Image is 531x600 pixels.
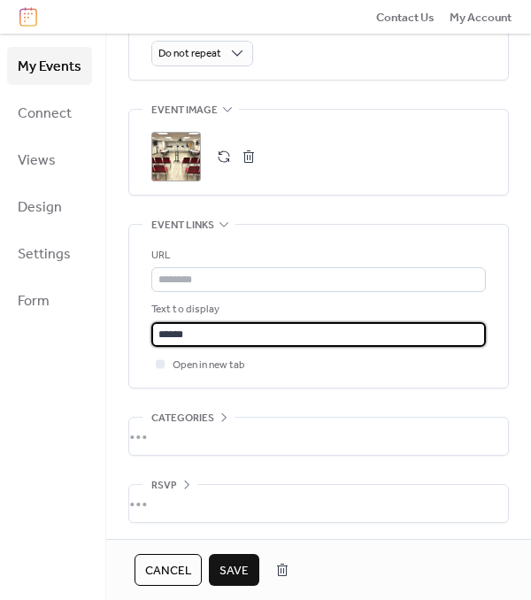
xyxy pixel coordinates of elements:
[151,132,201,181] div: ;
[151,216,214,234] span: Event links
[173,357,245,374] span: Open in new tab
[151,101,218,119] span: Event image
[7,235,92,273] a: Settings
[7,281,92,319] a: Form
[151,409,214,427] span: Categories
[18,194,62,221] span: Design
[18,100,72,127] span: Connect
[129,485,508,522] div: •••
[18,241,71,268] span: Settings
[151,247,482,265] div: URL
[7,141,92,179] a: Views
[7,188,92,226] a: Design
[219,562,249,580] span: Save
[209,554,259,586] button: Save
[376,8,435,26] a: Contact Us
[145,562,191,580] span: Cancel
[450,8,512,26] a: My Account
[18,288,50,315] span: Form
[151,476,177,494] span: RSVP
[7,94,92,132] a: Connect
[450,9,512,27] span: My Account
[129,418,508,455] div: •••
[135,554,202,586] button: Cancel
[19,7,37,27] img: logo
[18,147,56,174] span: Views
[151,301,482,319] div: Text to display
[376,9,435,27] span: Contact Us
[18,53,81,81] span: My Events
[7,47,92,85] a: My Events
[158,43,221,64] span: Do not repeat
